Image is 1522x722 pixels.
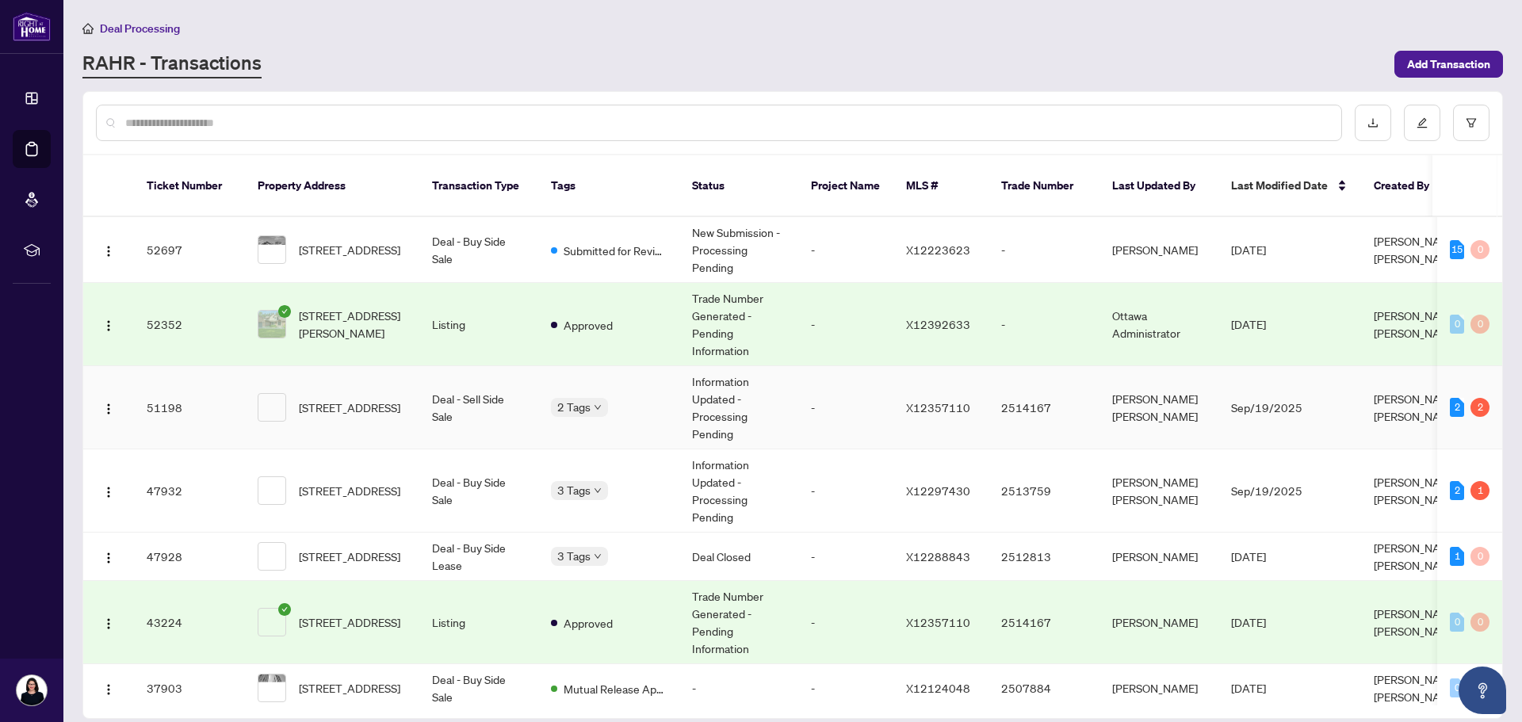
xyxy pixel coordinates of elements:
th: Status [679,155,798,217]
th: MLS # [893,155,989,217]
div: 2 [1470,398,1489,417]
img: thumbnail-img [258,674,285,701]
td: - [679,664,798,712]
button: filter [1453,105,1489,141]
img: thumbnail-img [258,609,285,636]
span: [PERSON_NAME] [PERSON_NAME] [1374,672,1459,704]
span: [PERSON_NAME] [PERSON_NAME] [1374,475,1459,506]
span: [STREET_ADDRESS] [299,613,400,631]
img: thumbnail-img [258,236,285,263]
span: 2 Tags [557,398,591,416]
span: Add Transaction [1407,52,1490,77]
td: Trade Number Generated - Pending Information [679,581,798,664]
th: Created By [1361,155,1456,217]
span: Mutual Release Approved [564,680,667,697]
span: Submitted for Review [564,242,667,259]
button: download [1355,105,1391,141]
span: [STREET_ADDRESS][PERSON_NAME] [299,307,407,342]
button: Logo [96,311,121,337]
div: 0 [1470,547,1489,566]
button: edit [1404,105,1440,141]
span: [PERSON_NAME] [PERSON_NAME] [1374,606,1459,638]
span: X12297430 [906,483,970,498]
td: Deal - Buy Side Sale [419,217,538,283]
td: [PERSON_NAME] [1099,533,1218,581]
th: Ticket Number [134,155,245,217]
span: X12357110 [906,400,970,414]
td: [PERSON_NAME] [1099,581,1218,664]
td: [PERSON_NAME] [1099,664,1218,712]
td: 51198 [134,366,245,449]
span: [STREET_ADDRESS] [299,482,400,499]
td: - [989,283,1099,366]
span: home [82,23,94,34]
td: Deal Closed [679,533,798,581]
td: 2507884 [989,664,1099,712]
span: edit [1417,117,1428,128]
th: Tags [538,155,679,217]
span: [STREET_ADDRESS] [299,548,400,565]
div: 15 [1450,240,1464,259]
td: 2514167 [989,581,1099,664]
td: [PERSON_NAME] [PERSON_NAME] [1099,366,1218,449]
span: [DATE] [1231,615,1266,629]
span: [STREET_ADDRESS] [299,679,400,697]
div: 2 [1450,481,1464,500]
th: Project Name [798,155,893,217]
th: Transaction Type [419,155,538,217]
span: check-circle [278,305,291,318]
span: [PERSON_NAME] [PERSON_NAME] [1374,392,1459,423]
span: [DATE] [1231,681,1266,695]
img: thumbnail-img [258,477,285,504]
td: 43224 [134,581,245,664]
td: - [798,581,893,664]
span: Approved [564,316,613,334]
img: Logo [102,683,115,696]
td: Information Updated - Processing Pending [679,366,798,449]
td: Ottawa Administrator [1099,283,1218,366]
td: - [798,449,893,533]
th: Property Address [245,155,419,217]
span: check-circle [278,603,291,616]
td: Deal - Sell Side Sale [419,366,538,449]
button: Logo [96,395,121,420]
span: X12392633 [906,317,970,331]
td: 37903 [134,664,245,712]
img: logo [13,12,51,41]
div: 2 [1450,398,1464,417]
td: Deal - Buy Side Sale [419,449,538,533]
button: Logo [96,544,121,569]
td: - [798,366,893,449]
span: [PERSON_NAME] [PERSON_NAME] [1374,308,1459,340]
td: Listing [419,581,538,664]
div: 0 [1450,613,1464,632]
td: Deal - Buy Side Lease [419,533,538,581]
td: Trade Number Generated - Pending Information [679,283,798,366]
img: thumbnail-img [258,543,285,570]
span: Sep/19/2025 [1231,400,1302,414]
button: Add Transaction [1394,51,1503,78]
span: X12357110 [906,615,970,629]
button: Logo [96,675,121,701]
span: Sep/19/2025 [1231,483,1302,498]
td: 2512813 [989,533,1099,581]
span: 3 Tags [557,481,591,499]
span: [STREET_ADDRESS] [299,241,400,258]
td: - [798,283,893,366]
button: Logo [96,237,121,262]
span: down [594,403,602,411]
span: [DATE] [1231,317,1266,331]
td: 2514167 [989,366,1099,449]
td: Deal - Buy Side Sale [419,664,538,712]
span: [PERSON_NAME] [PERSON_NAME] [1374,234,1459,265]
img: thumbnail-img [258,311,285,338]
div: 0 [1450,315,1464,334]
img: Logo [102,245,115,258]
img: Logo [102,486,115,499]
div: 1 [1470,481,1489,500]
img: Logo [102,617,115,630]
span: X12124048 [906,681,970,695]
button: Logo [96,478,121,503]
td: 2513759 [989,449,1099,533]
td: - [798,664,893,712]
